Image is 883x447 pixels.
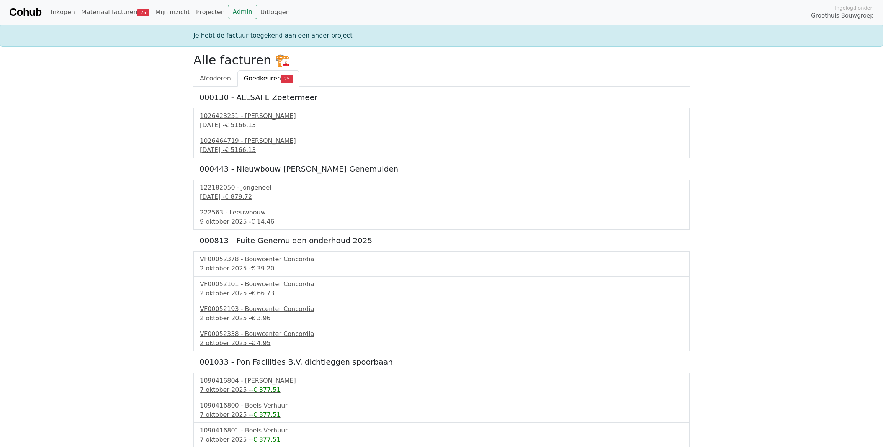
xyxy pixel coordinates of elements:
[251,265,275,272] span: € 39.20
[200,314,683,323] div: 2 oktober 2025 -
[200,136,683,146] div: 1026464719 - [PERSON_NAME]
[152,5,193,20] a: Mijn inzicht
[200,401,683,419] a: 1090416800 - Boels Verhuur7 oktober 2025 --€ 377.51
[200,385,683,395] div: 7 oktober 2025 -
[200,329,683,348] a: VF00052338 - Bouwcenter Concordia2 oktober 2025 -€ 4.95
[200,305,683,323] a: VF00052193 - Bouwcenter Concordia2 oktober 2025 -€ 3.96
[200,111,683,130] a: 1026423251 - [PERSON_NAME][DATE] -€ 5166.13
[200,255,683,264] div: VF00052378 - Bouwcenter Concordia
[200,376,683,395] a: 1090416804 - [PERSON_NAME]7 oktober 2025 --€ 377.51
[200,376,683,385] div: 1090416804 - [PERSON_NAME]
[193,53,690,67] h2: Alle facturen 🏗️
[251,411,281,418] span: -€ 377.51
[9,3,41,21] a: Cohub
[251,290,275,297] span: € 66.73
[200,136,683,155] a: 1026464719 - [PERSON_NAME][DATE] -€ 5166.13
[193,70,237,87] a: Afcoderen
[199,236,684,245] h5: 000813 - Fuite Genemuiden onderhoud 2025
[251,339,271,347] span: € 4.95
[200,264,683,273] div: 2 oktober 2025 -
[228,5,257,19] a: Admin
[200,192,683,201] div: [DATE] -
[200,217,683,226] div: 9 oktober 2025 -
[251,436,281,443] span: -€ 377.51
[237,70,299,87] a: Goedkeuren25
[137,9,149,16] span: 25
[225,193,252,200] span: € 879.72
[199,164,684,174] h5: 000443 - Nieuwbouw [PERSON_NAME] Genemuiden
[200,75,231,82] span: Afcoderen
[281,75,293,83] span: 25
[200,121,683,130] div: [DATE] -
[200,305,683,314] div: VF00052193 - Bouwcenter Concordia
[200,435,683,444] div: 7 oktober 2025 -
[200,280,683,289] div: VF00052101 - Bouwcenter Concordia
[189,31,694,40] div: Je hebt de factuur toegekend aan een ander project
[200,280,683,298] a: VF00052101 - Bouwcenter Concordia2 oktober 2025 -€ 66.73
[200,289,683,298] div: 2 oktober 2025 -
[251,314,271,322] span: € 3.96
[225,146,256,154] span: € 5166.13
[244,75,281,82] span: Goedkeuren
[200,410,683,419] div: 7 oktober 2025 -
[811,11,874,20] span: Groothuis Bouwgroep
[200,183,683,192] div: 122182050 - Jongeneel
[200,426,683,444] a: 1090416801 - Boels Verhuur7 oktober 2025 --€ 377.51
[199,357,684,367] h5: 001033 - Pon Facilities B.V. dichtleggen spoorbaan
[199,93,684,102] h5: 000130 - ALLSAFE Zoetermeer
[200,111,683,121] div: 1026423251 - [PERSON_NAME]
[251,386,281,393] span: -€ 377.51
[200,329,683,339] div: VF00052338 - Bouwcenter Concordia
[47,5,78,20] a: Inkopen
[200,183,683,201] a: 122182050 - Jongeneel[DATE] -€ 879.72
[200,339,683,348] div: 2 oktober 2025 -
[200,255,683,273] a: VF00052378 - Bouwcenter Concordia2 oktober 2025 -€ 39.20
[200,208,683,217] div: 222563 - Leeuwbouw
[200,208,683,226] a: 222563 - Leeuwbouw9 oktober 2025 -€ 14.46
[257,5,293,20] a: Uitloggen
[200,401,683,410] div: 1090416800 - Boels Verhuur
[200,146,683,155] div: [DATE] -
[200,426,683,435] div: 1090416801 - Boels Verhuur
[251,218,275,225] span: € 14.46
[225,121,256,129] span: € 5166.13
[78,5,152,20] a: Materiaal facturen25
[835,4,874,11] span: Ingelogd onder:
[193,5,228,20] a: Projecten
